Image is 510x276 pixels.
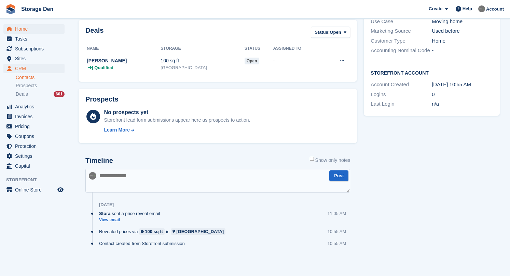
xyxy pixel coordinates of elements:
a: menu [3,161,65,171]
a: Storage Den [18,3,56,15]
div: sent a price reveal email [99,210,163,217]
span: CRM [15,64,56,73]
span: Qualified [94,64,113,71]
button: Status: Open [311,27,350,38]
span: Invoices [15,112,56,121]
a: menu [3,151,65,161]
div: 100 sq ft [145,228,163,235]
span: Status: [315,29,330,36]
span: | [92,64,93,71]
th: Status [245,43,273,54]
div: Last Login [371,100,432,108]
img: stora-icon-8386f47178a22dfd0bd8f6a31ec36ba5ce8667c1dd55bd0f319d3a0aa187defe.svg [5,4,16,14]
div: Accounting Nominal Code [371,47,432,55]
a: menu [3,44,65,53]
h2: Timeline [85,157,113,165]
div: Contact created from Storefront submission [99,240,188,247]
a: Learn More [104,126,250,134]
div: 11:05 AM [327,210,346,217]
a: menu [3,54,65,63]
th: Storage [161,43,245,54]
div: [PERSON_NAME] [87,57,161,64]
a: View email [99,217,163,223]
a: Prospects [16,82,65,89]
div: 0 [432,91,493,98]
div: - [273,57,325,64]
div: Storefront lead form submissions appear here as prospects to action. [104,117,250,124]
a: menu [3,132,65,141]
div: n/a [432,100,493,108]
div: 601 [54,91,65,97]
span: open [245,58,259,64]
a: Preview store [56,186,65,194]
a: menu [3,64,65,73]
div: Account Created [371,81,432,89]
h2: Deals [85,27,104,39]
a: menu [3,102,65,111]
a: 100 sq ft [139,228,165,235]
span: Capital [15,161,56,171]
span: Account [486,6,504,13]
span: Create [429,5,442,12]
div: 10:55 AM [327,228,346,235]
span: Storefront [6,177,68,183]
span: Pricing [15,122,56,131]
div: 100 sq ft [161,57,245,64]
div: [DATE] 10:55 AM [432,81,493,89]
a: menu [3,112,65,121]
span: Prospects [16,82,37,89]
span: Stora [99,210,110,217]
a: menu [3,122,65,131]
a: menu [3,185,65,195]
span: Help [463,5,472,12]
th: Name [85,43,161,54]
div: No prospects yet [104,108,250,117]
span: Coupons [15,132,56,141]
div: Revealed prices via in [99,228,229,235]
div: Customer Type [371,37,432,45]
div: Logins [371,91,432,98]
span: Deals [16,91,28,97]
img: Brian Barbour [478,5,485,12]
th: Assigned to [273,43,325,54]
span: Analytics [15,102,56,111]
label: Show only notes [310,157,350,164]
div: [GEOGRAPHIC_DATA] [161,64,245,71]
div: - [432,47,493,55]
a: Contacts [16,74,65,81]
span: Sites [15,54,56,63]
input: Show only notes [310,157,314,161]
div: Use Case [371,18,432,26]
span: Protection [15,141,56,151]
h2: Prospects [85,95,119,103]
span: Settings [15,151,56,161]
button: Post [329,170,348,182]
div: Moving home [432,18,493,26]
div: 10:55 AM [327,240,346,247]
div: Marketing Source [371,27,432,35]
a: menu [3,34,65,44]
div: [DATE] [99,202,114,208]
div: [GEOGRAPHIC_DATA] [176,228,224,235]
a: [GEOGRAPHIC_DATA] [171,228,225,235]
div: Used before [432,27,493,35]
a: Deals 601 [16,91,65,98]
a: menu [3,24,65,34]
a: menu [3,141,65,151]
h2: Storefront Account [371,69,493,76]
img: Brian Barbour [89,172,96,180]
span: Home [15,24,56,34]
div: Home [432,37,493,45]
span: Open [330,29,341,36]
div: Learn More [104,126,129,134]
span: Tasks [15,34,56,44]
span: Online Store [15,185,56,195]
span: Subscriptions [15,44,56,53]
